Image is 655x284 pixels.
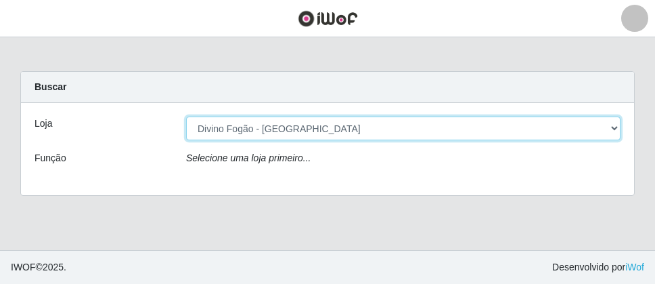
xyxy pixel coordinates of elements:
[11,260,66,275] span: © 2025 .
[625,262,644,272] a: iWof
[35,81,66,92] strong: Buscar
[552,260,644,275] span: Desenvolvido por
[11,262,36,272] span: IWOF
[35,151,66,165] label: Função
[298,10,358,27] img: CoreUI Logo
[35,117,52,131] label: Loja
[186,153,311,163] i: Selecione uma loja primeiro...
